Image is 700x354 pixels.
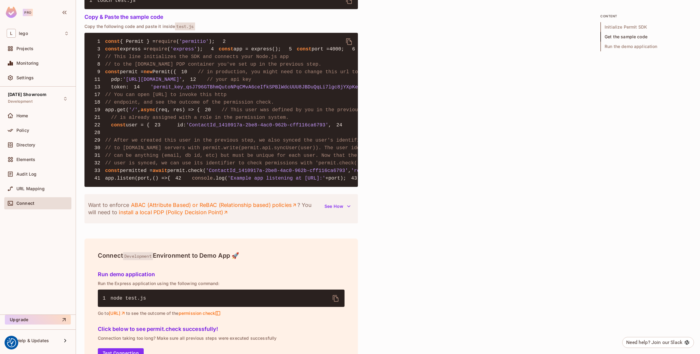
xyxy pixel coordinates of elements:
[281,46,297,53] span: 5
[348,168,351,174] span: ,
[123,252,153,260] span: Development
[183,122,186,128] span: :
[89,76,105,83] span: 11
[89,129,105,136] span: 28
[234,46,281,52] span: app = express();
[297,46,312,52] span: const
[185,76,201,83] span: 12
[331,122,347,129] span: 24
[98,336,345,341] p: Connection taking too long? Make sure all previous steps were executed successfully
[167,168,206,174] span: permit.check(
[149,122,165,129] span: 23
[16,338,49,343] span: Help & Updates
[600,32,691,42] span: Get the sample code
[119,209,228,216] a: install a local PDP (Policy Decision Point)
[7,338,16,347] img: Revisit consent button
[7,29,16,38] span: L
[89,175,105,182] span: 41
[105,153,357,158] span: // can be anything (email, db id, etc) but must be unique for each user. Now that the
[105,62,321,67] span: // to the [DOMAIN_NAME] PDP container you've set up in the previous step.
[153,176,167,181] span: () =>
[98,326,345,332] h5: Click below to see permit.check successfully!
[105,138,366,143] span: // After we created this user in the previous step, we also synced the user's identifier
[105,107,129,113] span: app.get(
[105,69,120,75] span: const
[219,46,234,52] span: const
[98,271,345,277] h5: Run demo application
[111,84,126,90] span: token
[84,24,358,29] p: Copy the following code and paste it inside
[120,168,153,174] span: permitted =
[153,168,167,174] span: await
[120,77,123,82] span: :
[177,122,183,128] span: id
[84,14,358,20] h5: Copy & Paste the sample code
[198,69,417,75] span: // in production, you might need to change this url to fit your deployment
[89,144,105,152] span: 30
[170,175,186,182] span: 42
[328,122,331,128] span: ,
[215,38,231,45] span: 2
[346,175,362,182] span: 43
[156,39,176,44] span: require
[129,107,138,113] span: '/'
[5,315,71,325] button: Upgrade
[138,107,141,113] span: ,
[89,61,105,68] span: 8
[156,107,200,113] span: (req, res) => {
[89,99,105,106] span: 18
[178,311,221,316] span: permission check
[89,122,105,129] span: 22
[206,168,348,174] span: 'ContactId_1410917a-2be8-4ac0-962b-cff116ca6793'
[16,172,36,177] span: Audit Log
[123,77,182,82] span: '[URL][DOMAIN_NAME]'
[207,77,251,82] span: // your api key
[120,39,156,44] span: { Permit } =
[126,122,149,128] span: user = {
[176,68,192,76] span: 10
[8,99,33,104] span: Development
[23,9,33,16] div: Pro
[105,46,120,52] span: const
[89,84,105,91] span: 13
[329,46,341,52] span: 4000
[16,113,28,118] span: Home
[105,145,381,151] span: // to [DOMAIN_NAME] servers with permit.write(permit.api.syncUser(user)). The user identifier
[16,46,33,51] span: Projects
[109,311,126,316] a: [URL]
[626,339,682,346] div: Need help? Join our Slack
[16,157,35,162] span: Elements
[120,69,144,75] span: permit =
[600,42,691,51] span: Run the demo application
[111,115,289,120] span: // is already assigned with a role in the permission system.
[111,77,120,82] span: pdp
[16,128,29,133] span: Policy
[88,201,321,216] p: Want to enforce ? You will need to
[98,252,345,259] h4: Connect Environment to Demo App 🚀
[89,152,105,159] span: 31
[351,168,369,174] span: 'read'
[98,281,345,286] p: Run the Express application using the following command:
[89,160,105,167] span: 32
[600,22,691,32] span: Initialize Permit SDK
[105,92,227,98] span: // You can open [URL] to invoke this http
[16,143,35,147] span: Directory
[8,92,46,97] span: [DATE] Showroom
[175,22,195,30] span: test.js
[209,39,215,44] span: );
[98,311,345,316] p: Go to to see the outcome of the
[89,91,105,98] span: 17
[89,46,105,53] span: 3
[228,176,325,181] span: 'Example app listening at [URL]:'
[170,46,197,52] span: 'express'
[192,176,213,181] span: console
[111,122,126,128] span: const
[197,46,203,52] span: );
[222,107,388,113] span: // This user was defined by you in the previous step and
[89,38,105,45] span: 1
[179,39,209,44] span: 'permitio'
[342,34,356,49] button: delete
[126,84,129,90] span: :
[311,46,329,52] span: port =
[89,68,105,76] span: 9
